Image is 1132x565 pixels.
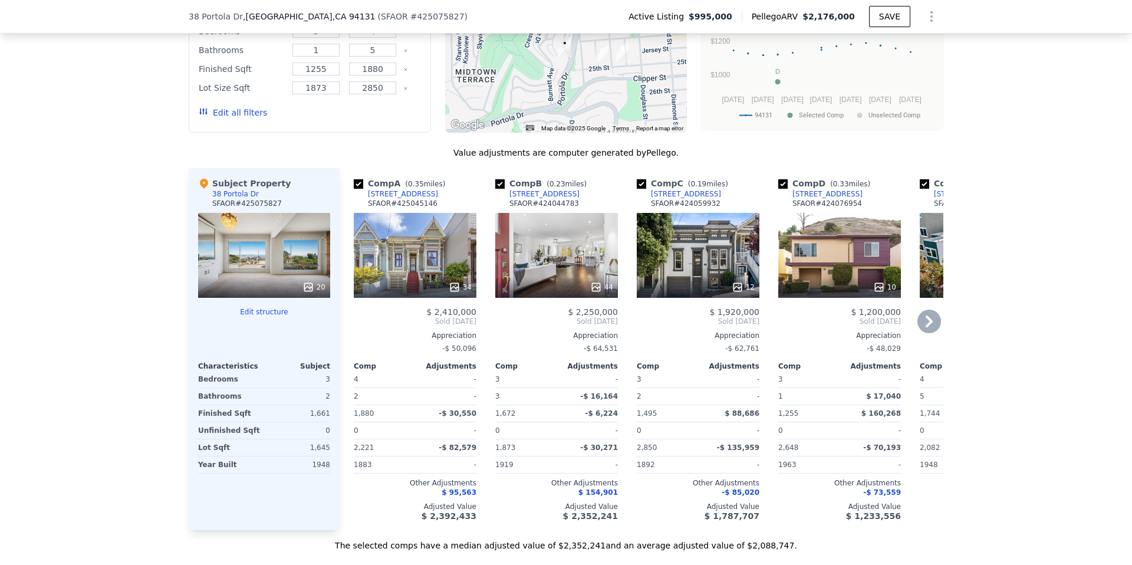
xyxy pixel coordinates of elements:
[595,45,608,65] div: 4638 25th St
[637,388,696,405] div: 2
[558,37,571,57] div: 38 Portola Dr
[637,444,657,452] span: 2,850
[354,362,415,371] div: Comp
[495,388,554,405] div: 3
[354,426,358,435] span: 0
[495,178,591,189] div: Comp B
[354,478,476,488] div: Other Adjustments
[354,502,476,511] div: Adjusted Value
[637,426,641,435] span: 0
[637,189,721,199] a: [STREET_ADDRESS]
[792,199,862,208] div: SFAOR # 424076954
[840,96,862,104] text: [DATE]
[495,478,618,488] div: Other Adjustments
[198,456,262,473] div: Year Built
[637,331,759,340] div: Appreciation
[585,409,618,418] span: -$ 6,224
[584,344,618,353] span: -$ 64,531
[637,502,759,511] div: Adjusted Value
[266,456,330,473] div: 1948
[778,478,901,488] div: Other Adjustments
[199,80,285,96] div: Lot Size Sqft
[495,317,618,326] span: Sold [DATE]
[495,189,580,199] a: [STREET_ADDRESS]
[700,388,759,405] div: -
[651,189,721,199] div: [STREET_ADDRESS]
[590,281,613,293] div: 44
[842,422,901,439] div: -
[199,61,285,77] div: Finished Sqft
[442,488,476,497] span: $ 95,563
[775,68,780,75] text: D
[368,189,438,199] div: [STREET_ADDRESS]
[846,511,901,521] span: $ 1,233,556
[578,488,618,497] span: $ 154,901
[557,362,618,371] div: Adjustments
[709,307,759,317] span: $ 1,920,000
[439,444,476,452] span: -$ 82,579
[651,199,720,208] div: SFAOR # 424059932
[189,11,243,22] span: 38 Portola Dr
[867,344,901,353] span: -$ 48,029
[439,409,476,418] span: -$ 30,550
[689,11,732,22] span: $995,000
[212,199,282,208] div: SFAOR # 425075827
[833,180,849,188] span: 0.33
[920,362,981,371] div: Comp
[683,180,733,188] span: ( miles)
[705,511,759,521] span: $ 1,787,707
[417,422,476,439] div: -
[333,12,376,21] span: , CA 94131
[198,388,262,405] div: Bathrooms
[636,125,683,132] a: Report a map error
[637,456,696,473] div: 1892
[637,409,657,418] span: 1,495
[449,281,472,293] div: 34
[189,530,943,551] div: The selected comps have a median adjusted value of $2,352,241 and an average adjusted value of $2...
[920,478,1042,488] div: Other Adjustments
[778,426,783,435] span: 0
[495,409,515,418] span: 1,672
[920,409,940,418] span: 1,744
[354,189,438,199] a: [STREET_ADDRESS]
[198,307,330,317] button: Edit structure
[861,409,901,418] span: $ 160,268
[198,405,262,422] div: Finished Sqft
[616,42,629,63] div: 86 Homestead St
[778,456,837,473] div: 1963
[354,456,413,473] div: 1883
[851,307,901,317] span: $ 1,200,000
[302,281,325,293] div: 20
[725,344,759,353] span: -$ 62,761
[448,117,487,133] img: Google
[198,178,291,189] div: Subject Property
[778,178,875,189] div: Comp D
[377,11,468,22] div: ( )
[415,362,476,371] div: Adjustments
[509,199,579,208] div: SFAOR # 424044783
[778,388,837,405] div: 1
[266,439,330,456] div: 1,645
[568,307,618,317] span: $ 2,250,000
[580,392,618,400] span: -$ 16,164
[264,362,330,371] div: Subject
[934,199,990,208] div: SFAOR # 490664
[863,444,901,452] span: -$ 70,193
[400,180,450,188] span: ( miles)
[732,281,755,293] div: 12
[354,375,358,383] span: 4
[810,96,832,104] text: [DATE]
[266,405,330,422] div: 1,661
[700,456,759,473] div: -
[448,117,487,133] a: Open this area in Google Maps (opens a new window)
[920,426,924,435] span: 0
[637,375,641,383] span: 3
[866,392,901,400] span: $ 17,040
[722,96,745,104] text: [DATE]
[354,409,374,418] span: 1,880
[778,502,901,511] div: Adjusted Value
[408,180,424,188] span: 0.35
[840,362,901,371] div: Adjustments
[920,456,979,473] div: 1948
[920,331,1042,340] div: Appreciation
